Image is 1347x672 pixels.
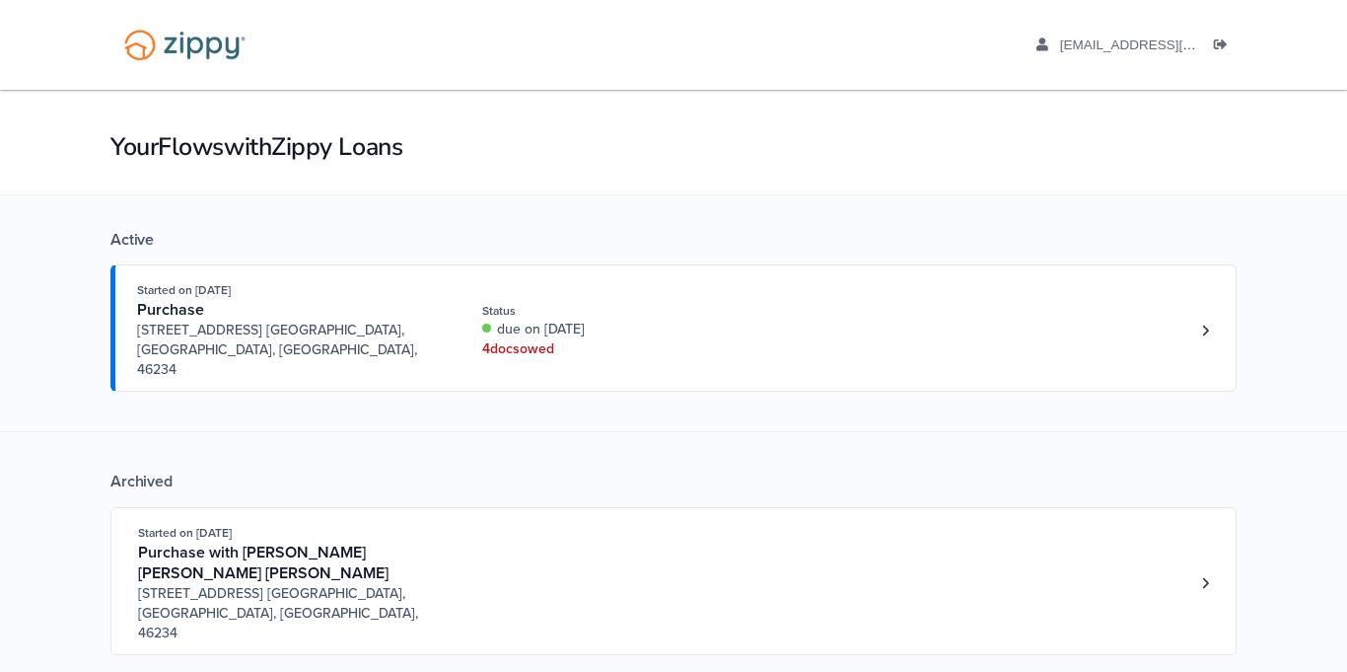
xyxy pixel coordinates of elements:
div: 4 doc s owed [482,339,745,359]
div: due on [DATE] [482,320,745,339]
span: Started on [DATE] [137,283,231,297]
div: Status [482,302,745,320]
span: paoladiabas@gmail.com [1060,37,1286,52]
div: Active [110,230,1237,250]
span: [STREET_ADDRESS] [GEOGRAPHIC_DATA], [GEOGRAPHIC_DATA], [GEOGRAPHIC_DATA], 46234 [138,584,439,643]
a: Loan number 4234427 [1190,316,1220,345]
span: Purchase [137,300,204,320]
h1: Your Flows with Zippy Loans [110,130,1237,164]
a: Loan number 4214723 [1190,568,1220,598]
a: Open loan 4214723 [110,507,1237,655]
span: [STREET_ADDRESS] [GEOGRAPHIC_DATA], [GEOGRAPHIC_DATA], [GEOGRAPHIC_DATA], 46234 [137,321,438,380]
div: Archived [110,472,1237,491]
a: Open loan 4234427 [110,264,1237,392]
span: Started on [DATE] [138,526,232,540]
img: Logo [111,20,258,70]
span: Purchase with [PERSON_NAME] [PERSON_NAME] [PERSON_NAME] [138,543,389,583]
a: edit profile [1036,37,1286,57]
a: Log out [1214,37,1236,57]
